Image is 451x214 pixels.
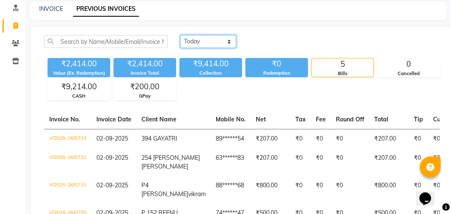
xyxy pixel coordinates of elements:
[331,129,369,149] td: ₹0
[44,149,91,176] td: V/2025-26/0732
[39,5,63,13] a: INVOICE
[48,93,110,100] div: CASH
[73,2,139,17] a: PREVIOUS INVOICES
[414,116,423,123] span: Tip
[311,129,331,149] td: ₹0
[141,163,188,170] span: [PERSON_NAME]
[141,154,200,161] span: 254 [PERSON_NAME]
[48,70,110,77] div: Value (Ex. Redemption)
[48,58,110,70] div: ₹2,414.00
[336,116,364,123] span: Round Off
[316,116,326,123] span: Fee
[141,135,177,142] span: 394 GAYATRI
[290,149,311,176] td: ₹0
[295,116,306,123] span: Tax
[141,116,176,123] span: Client Name
[374,116,388,123] span: Total
[409,176,428,204] td: ₹0
[216,116,246,123] span: Mobile No.
[311,176,331,204] td: ₹0
[96,154,128,161] span: 02-09-2025
[96,135,128,142] span: 02-09-2025
[409,149,428,176] td: ₹0
[378,70,439,77] div: Cancelled
[369,176,409,204] td: ₹800.00
[409,129,428,149] td: ₹0
[113,70,176,77] div: Invoice Total
[369,149,409,176] td: ₹207.00
[96,116,131,123] span: Invoice Date
[48,81,110,93] div: ₹9,214.00
[141,181,188,198] span: P4 [PERSON_NAME]
[290,129,311,149] td: ₹0
[44,35,168,48] input: Search by Name/Mobile/Email/Invoice No
[331,176,369,204] td: ₹0
[114,93,176,100] div: GPay
[251,129,290,149] td: ₹207.00
[312,58,373,70] div: 5
[369,129,409,149] td: ₹207.00
[113,58,176,70] div: ₹2,414.00
[251,176,290,204] td: ₹800.00
[378,58,439,70] div: 0
[290,176,311,204] td: ₹0
[245,58,308,70] div: ₹0
[245,70,308,77] div: Redemption
[312,70,373,77] div: Bills
[49,116,80,123] span: Invoice No.
[256,116,266,123] span: Net
[311,149,331,176] td: ₹0
[114,81,176,93] div: ₹200.00
[251,149,290,176] td: ₹207.00
[331,149,369,176] td: ₹0
[44,176,91,204] td: V/2025-26/0731
[44,129,91,149] td: V/2025-26/0733
[179,70,242,77] div: Collection
[416,181,443,206] iframe: chat widget
[96,181,128,189] span: 02-09-2025
[179,58,242,70] div: ₹9,414.00
[188,190,206,198] span: vikram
